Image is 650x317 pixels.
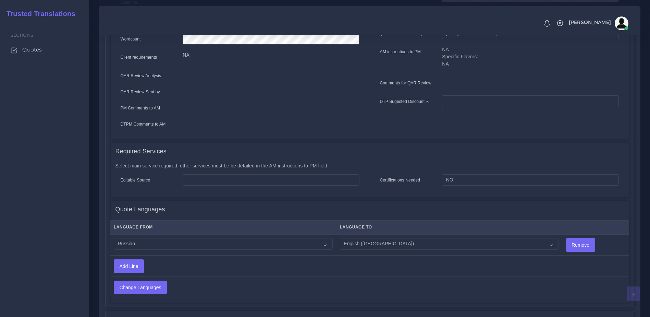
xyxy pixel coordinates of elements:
a: Trusted Translations [2,8,75,20]
label: DTP Sugested Discount % [380,98,430,105]
p: Select main service required, other services must be be detailed in the AM instructions to PM field. [115,162,624,169]
p: NA Specific Flavors: NA [442,46,618,68]
img: avatar [615,16,628,30]
a: [PERSON_NAME]avatar [565,16,631,30]
input: Remove [566,238,595,251]
span: Sections [11,33,33,38]
a: Quotes [5,43,84,57]
label: Comments for QAR Review [380,80,431,86]
span: Quotes [22,46,42,54]
label: Certifications Needed [380,177,420,183]
span: [PERSON_NAME] [569,20,611,25]
label: Client requirements [121,54,157,60]
label: QAR Review Sent by [121,89,160,95]
input: Change Languages [114,281,167,294]
th: Language From [110,220,336,234]
label: AM instructions to PM [380,49,421,55]
h4: Required Services [115,148,167,155]
p: NA [183,51,359,59]
h4: Quote Languages [115,206,165,213]
label: Wordcount [121,36,141,42]
input: Add Line [114,260,144,273]
h2: Trusted Translations [2,10,75,18]
th: Language To [336,220,562,234]
label: DTPM Comments to AM [121,121,166,127]
label: Editable Source [121,177,150,183]
label: QAR Review Analysis [121,73,161,79]
label: PM Comments to AM [121,105,160,111]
